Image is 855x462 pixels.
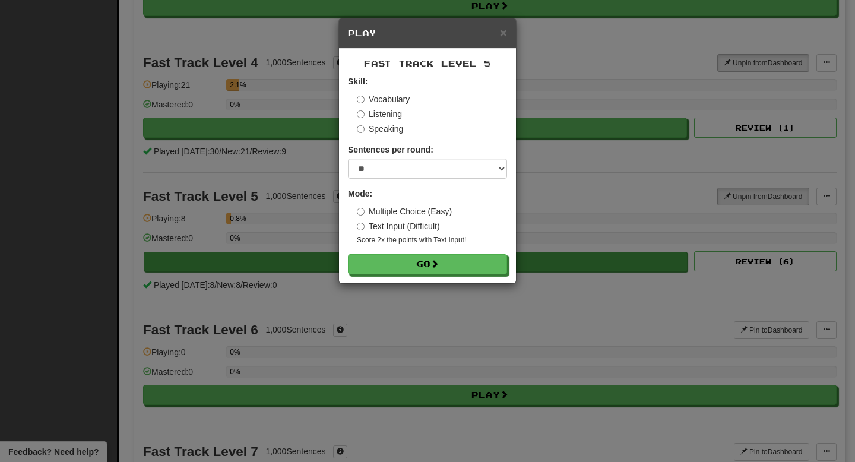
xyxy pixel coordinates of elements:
[357,208,365,216] input: Multiple Choice (Easy)
[364,58,491,68] span: Fast Track Level 5
[357,205,452,217] label: Multiple Choice (Easy)
[348,144,433,156] label: Sentences per round:
[348,254,507,274] button: Go
[357,96,365,103] input: Vocabulary
[348,189,372,198] strong: Mode:
[348,27,507,39] h5: Play
[500,26,507,39] span: ×
[357,223,365,230] input: Text Input (Difficult)
[357,220,440,232] label: Text Input (Difficult)
[357,110,365,118] input: Listening
[357,108,402,120] label: Listening
[357,235,507,245] small: Score 2x the points with Text Input !
[357,93,410,105] label: Vocabulary
[357,123,403,135] label: Speaking
[357,125,365,133] input: Speaking
[348,77,368,86] strong: Skill:
[500,26,507,39] button: Close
